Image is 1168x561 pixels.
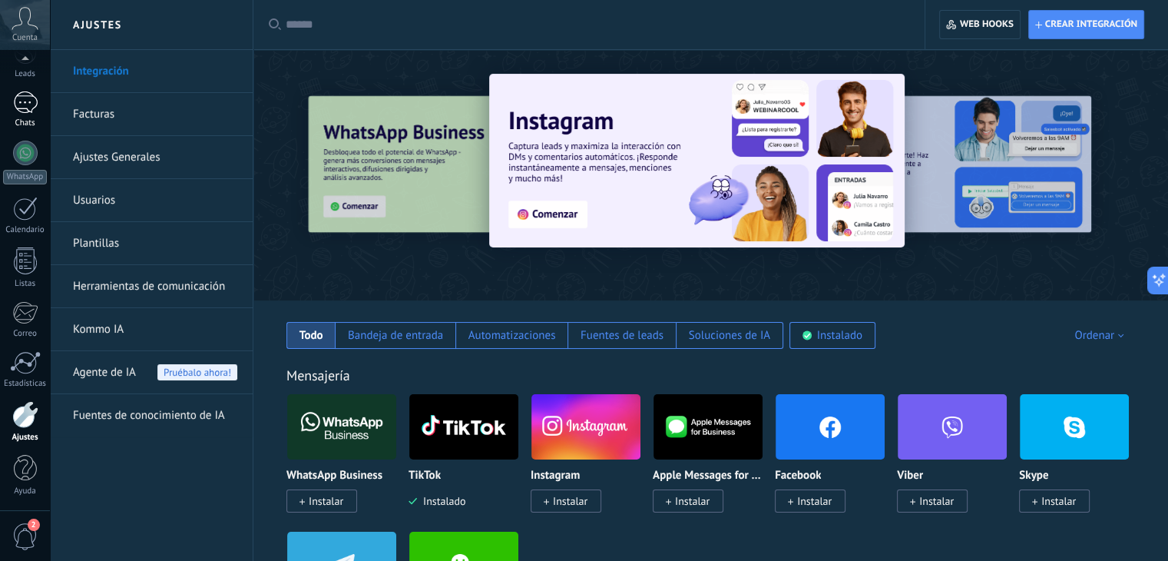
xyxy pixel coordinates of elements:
button: Crear integración [1028,10,1144,39]
p: Skype [1019,470,1048,483]
div: Soluciones de IA [689,328,770,343]
img: Slide 3 [308,96,635,233]
img: instagram.png [531,390,640,464]
div: Estadísticas [3,379,48,389]
span: Instalar [919,494,954,508]
li: Integración [50,50,253,93]
button: Web hooks [939,10,1020,39]
span: Instalar [797,494,832,508]
span: Instalar [553,494,587,508]
div: WhatsApp [3,170,47,184]
img: logo_main.png [409,390,518,464]
span: Instalar [1041,494,1076,508]
div: Facebook [775,393,897,531]
a: Ajustes Generales [73,136,237,179]
div: Fuentes de leads [581,328,663,343]
div: Viber [897,393,1019,531]
li: Herramientas de comunicación [50,265,253,308]
img: facebook.png [776,390,885,464]
div: Automatizaciones [468,328,556,343]
li: Facturas [50,93,253,136]
li: Kommo IA [50,308,253,351]
span: Instalar [309,494,343,508]
div: Bandeja de entrada [348,328,443,343]
div: Ordenar [1074,328,1129,343]
p: WhatsApp Business [286,470,382,483]
img: logo_main.png [287,390,396,464]
li: Agente de IA [50,351,253,394]
div: Listas [3,279,48,289]
div: Apple Messages for Business [653,393,775,531]
li: Fuentes de conocimiento de IA [50,394,253,437]
li: Ajustes Generales [50,136,253,179]
span: Instalado [417,494,465,508]
p: Apple Messages for Business [653,470,763,483]
a: Fuentes de conocimiento de IA [73,394,237,437]
img: viber.png [898,390,1007,464]
div: Chats [3,118,48,128]
img: logo_main.png [653,390,763,464]
a: Usuarios [73,179,237,222]
div: Ayuda [3,486,48,496]
img: skype.png [1020,390,1129,464]
img: Slide 1 [489,74,905,247]
div: TikTok [409,393,531,531]
span: Agente de IA [73,351,136,394]
span: Cuenta [12,33,38,43]
span: Web hooks [960,18,1014,31]
img: Slide 2 [764,96,1091,233]
p: Facebook [775,470,821,483]
div: Instalado [817,328,862,343]
div: WhatsApp Business [286,393,409,531]
a: Integración [73,50,237,93]
a: Herramientas de comunicación [73,265,237,308]
a: Mensajería [286,367,350,384]
div: Skype [1019,393,1141,531]
span: 2 [28,519,40,531]
div: Instagram [531,393,653,531]
a: Kommo IA [73,308,237,351]
span: Instalar [675,494,710,508]
span: Crear integración [1045,18,1137,31]
div: Ajustes [3,433,48,443]
div: Leads [3,69,48,79]
li: Usuarios [50,179,253,222]
a: Agente de IAPruébalo ahora! [73,351,237,394]
a: Plantillas [73,222,237,265]
span: Pruébalo ahora! [157,364,237,380]
p: TikTok [409,470,441,483]
p: Viber [897,470,923,483]
a: Facturas [73,93,237,136]
div: Correo [3,329,48,339]
div: Calendario [3,225,48,235]
li: Plantillas [50,222,253,265]
p: Instagram [531,470,580,483]
div: Todo [299,328,323,343]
